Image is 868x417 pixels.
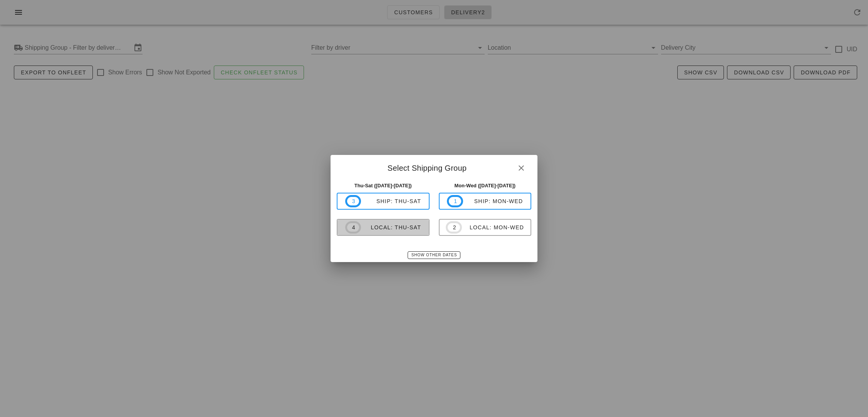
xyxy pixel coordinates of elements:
[411,253,457,257] span: Show Other Dates
[453,197,457,205] span: 1
[408,251,460,259] button: Show Other Dates
[337,219,430,236] button: 4local: Thu-Sat
[439,193,532,210] button: 1ship: Mon-Wed
[439,219,532,236] button: 2local: Mon-Wed
[455,183,516,188] strong: Mon-Wed ([DATE]-[DATE])
[354,183,412,188] strong: Thu-Sat ([DATE]-[DATE])
[452,223,455,232] span: 2
[361,224,421,230] div: local: Thu-Sat
[463,198,523,204] div: ship: Mon-Wed
[331,155,537,179] div: Select Shipping Group
[462,224,524,230] div: local: Mon-Wed
[352,197,355,205] span: 3
[337,193,430,210] button: 3ship: Thu-Sat
[352,223,355,232] span: 4
[361,198,421,204] div: ship: Thu-Sat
